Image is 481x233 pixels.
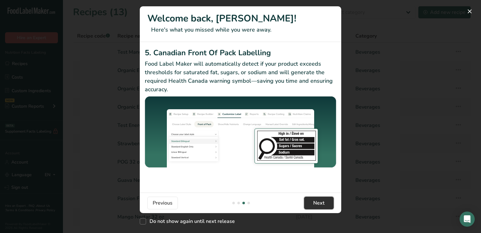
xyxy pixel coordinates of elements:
[313,199,325,207] span: Next
[147,197,178,209] button: Previous
[145,47,336,58] h2: 5. Canadian Front Of Pack Labelling
[147,11,334,26] h1: Welcome back, [PERSON_NAME]!
[145,60,336,94] p: Food Label Maker will automatically detect if your product exceeds thresholds for saturated fat, ...
[147,26,334,34] p: Here's what you missed while you were away.
[460,212,475,227] div: Open Intercom Messenger
[146,218,235,224] span: Do not show again until next release
[145,96,336,169] img: Canadian Front Of Pack Labelling
[153,199,173,207] span: Previous
[304,197,334,209] button: Next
